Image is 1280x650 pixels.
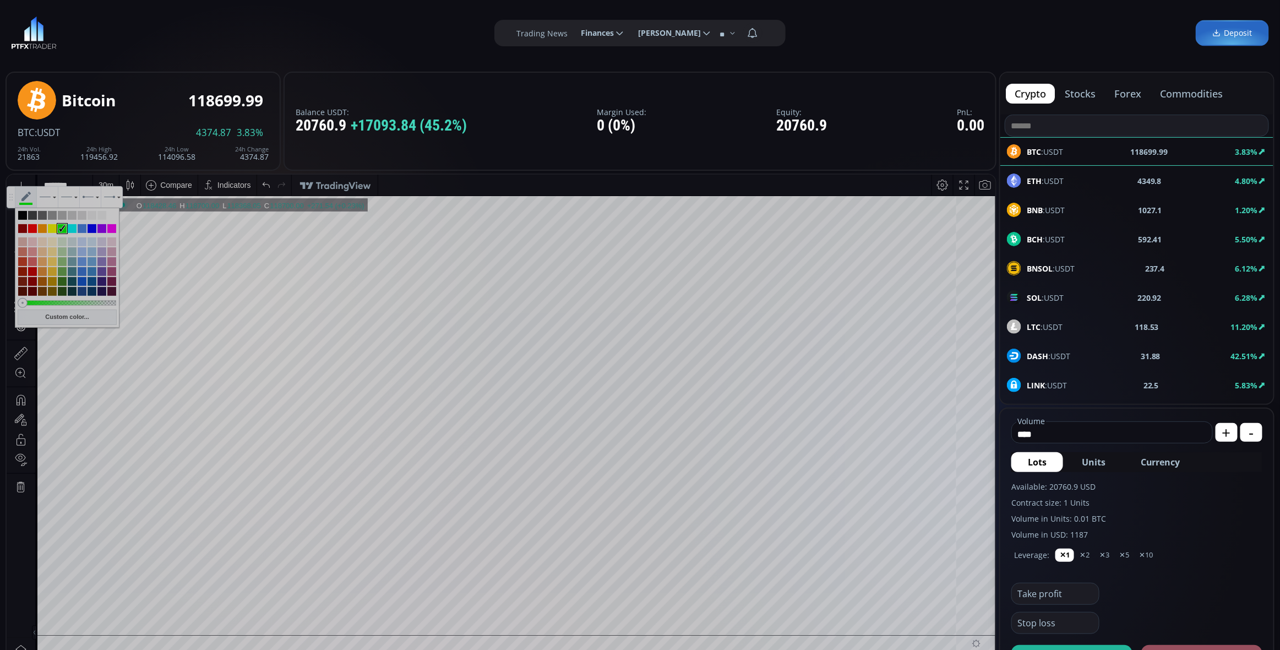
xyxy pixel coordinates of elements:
[1014,549,1049,561] label: Leverage:
[946,476,965,497] div: Toggle Log Scale
[573,22,614,44] span: Finances
[776,108,827,116] label: Equity:
[1143,380,1159,391] b: 22.5
[108,483,117,491] div: 5d
[92,6,107,15] div: 30 m
[597,108,646,116] label: Margin Used:
[11,135,110,150] a: Custom color...
[965,476,987,497] div: Toggle Auto Scale
[158,146,195,153] div: 24h Low
[188,92,263,109] div: 118699.99
[1145,263,1165,274] b: 237.4
[220,27,254,35] div: 118368.05
[1027,204,1065,216] span: :USDT
[1065,452,1122,472] button: Units
[1235,292,1258,303] b: 6.28%
[1137,292,1162,304] b: 220.92
[173,27,178,35] div: H
[11,17,57,50] img: LOGO
[1138,234,1162,245] b: 592.41
[1235,263,1258,274] b: 6.12%
[1056,84,1104,104] button: stocks
[1075,549,1094,562] button: ✕2
[148,476,165,497] div: Go to
[1027,176,1042,186] b: ETH
[52,12,73,33] div: Style
[80,146,118,161] div: 119456.92
[1240,423,1262,442] button: -
[968,483,983,491] div: auto
[1027,321,1063,333] span: :USDT
[1196,20,1269,46] a: Deposit
[931,476,946,497] div: Toggle Percentage
[1011,529,1262,540] label: Volume in USD: 1187
[516,28,568,39] label: Trading News
[860,476,920,497] button: 01:13:36 (UTC)
[56,483,64,491] div: 1y
[1055,549,1074,562] button: ✕1
[179,27,213,35] div: 118700.00
[597,117,646,134] div: 0 (0%)
[1011,497,1262,508] label: Contract size: 1 Units
[864,483,917,491] span: 01:13:36 (UTC)
[1011,452,1063,472] button: Lots
[1006,84,1055,104] button: crypto
[296,117,467,134] div: 20760.9
[216,27,220,35] div: L
[1027,263,1075,274] span: :USDT
[1235,234,1258,245] b: 5.50%
[136,27,170,35] div: 118428.46
[18,126,35,139] span: BTC
[1027,350,1070,362] span: :USDT
[1231,322,1258,332] b: 11.20%
[1141,456,1180,469] span: Currency
[296,108,467,116] label: Balance USDT:
[1137,175,1162,187] b: 4349.8
[62,92,116,109] div: Bitcoin
[237,128,263,138] span: 3.83%
[1027,322,1041,332] b: LTC
[1135,321,1159,333] b: 118.53
[1027,292,1064,304] span: :USDT
[211,6,244,15] div: Indicators
[1027,234,1043,245] b: BCH
[18,146,41,161] div: 21863
[35,126,60,139] span: :USDT
[630,22,701,44] span: [PERSON_NAME]
[235,146,269,153] div: 24h Change
[258,27,263,35] div: C
[1138,204,1162,216] b: 1027.1
[1027,380,1067,391] span: :USDT
[124,483,133,491] div: 1d
[130,27,136,35] div: O
[1212,28,1252,39] span: Deposit
[263,27,297,35] div: 118700.00
[1216,423,1238,442] button: +
[1235,380,1258,391] b: 5.83%
[1151,84,1232,104] button: commodities
[1135,549,1157,562] button: ✕10
[1027,292,1042,303] b: SOL
[1027,234,1065,245] span: :USDT
[1124,452,1197,472] button: Currency
[1105,84,1150,104] button: forex
[1235,205,1258,215] b: 1.20%
[957,108,984,116] label: PnL:
[301,27,358,35] div: +271.54 (+0.23%)
[235,146,269,161] div: 4374.87
[73,12,94,33] div: Left End
[1027,205,1043,215] b: BNB
[72,483,82,491] div: 3m
[1095,549,1114,562] button: ✕3
[1027,351,1048,361] b: DASH
[80,146,118,153] div: 24h High
[158,146,195,161] div: 114096.58
[1231,351,1258,361] b: 42.51%
[154,6,186,15] div: Compare
[40,483,48,491] div: 5y
[950,483,961,491] div: log
[1027,175,1064,187] span: :USDT
[25,451,30,465] div: Hide Drawings Toolbar
[957,117,984,134] div: 0.00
